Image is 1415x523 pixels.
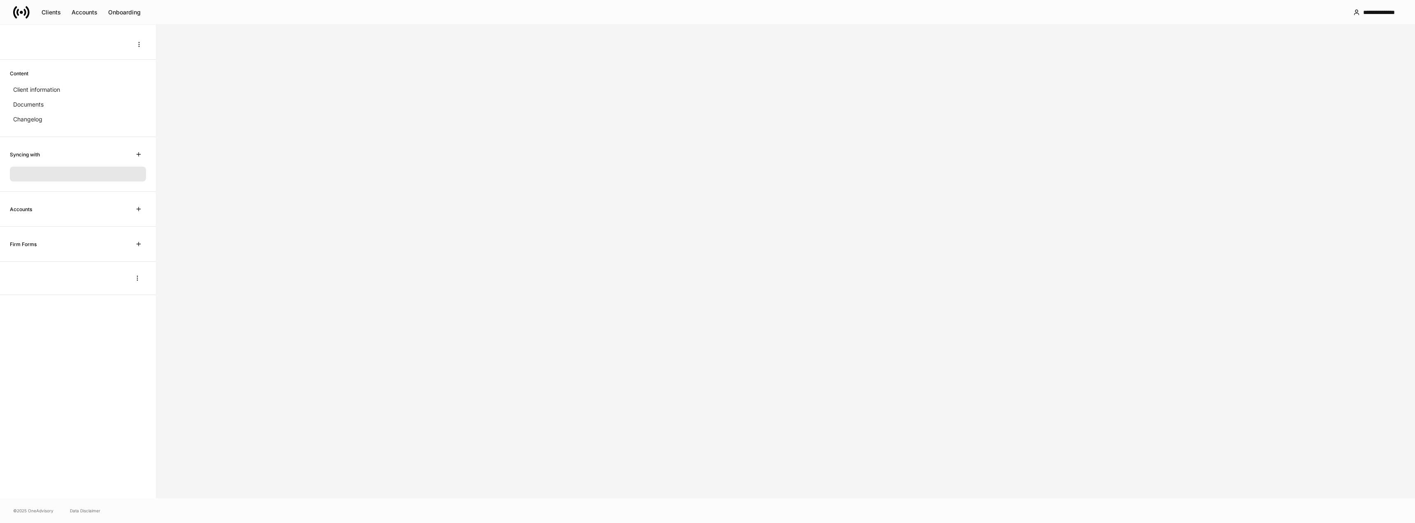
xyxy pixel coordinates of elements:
a: Documents [10,97,146,112]
p: Changelog [13,115,42,123]
p: Documents [13,100,44,109]
button: Onboarding [103,6,146,19]
h6: Accounts [10,205,32,213]
p: Client information [13,86,60,94]
a: Changelog [10,112,146,127]
span: © 2025 OneAdvisory [13,507,53,514]
div: Onboarding [108,9,141,15]
h6: Syncing with [10,151,40,158]
a: Client information [10,82,146,97]
div: Clients [42,9,61,15]
div: Accounts [72,9,97,15]
h6: Content [10,70,28,77]
button: Accounts [66,6,103,19]
h6: Firm Forms [10,240,37,248]
button: Clients [36,6,66,19]
a: Data Disclaimer [70,507,100,514]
